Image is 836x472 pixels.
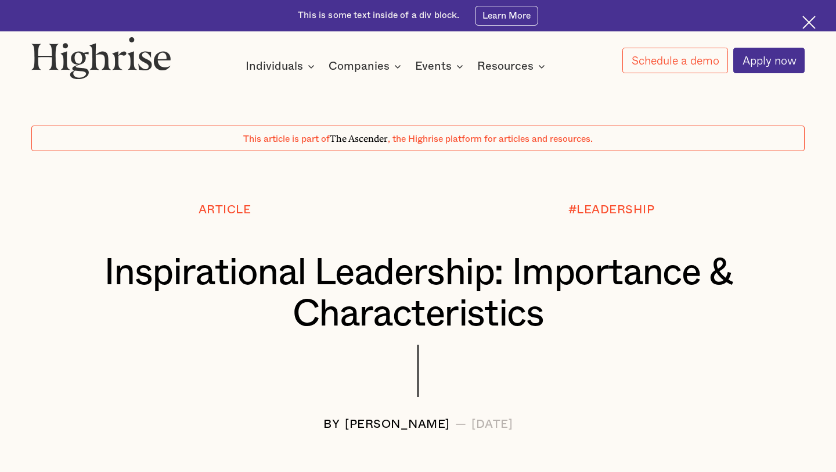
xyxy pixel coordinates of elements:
[415,59,452,73] div: Events
[733,48,805,73] a: Apply now
[329,59,390,73] div: Companies
[388,134,593,144] span: , the Highrise platform for articles and resources.
[802,16,816,29] img: Cross icon
[477,59,549,73] div: Resources
[455,418,467,431] div: —
[31,37,171,79] img: Highrise logo
[323,418,340,431] div: BY
[622,48,727,73] a: Schedule a demo
[330,131,388,142] span: The Ascender
[415,59,467,73] div: Events
[345,418,450,431] div: [PERSON_NAME]
[568,203,655,216] div: #LEADERSHIP
[199,203,251,216] div: Article
[63,253,772,335] h1: Inspirational Leadership: Importance & Characteristics
[298,9,459,22] div: This is some text inside of a div block.
[246,59,318,73] div: Individuals
[246,59,303,73] div: Individuals
[243,134,330,144] span: This article is part of
[477,59,534,73] div: Resources
[329,59,405,73] div: Companies
[475,6,538,26] a: Learn More
[471,418,513,431] div: [DATE]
